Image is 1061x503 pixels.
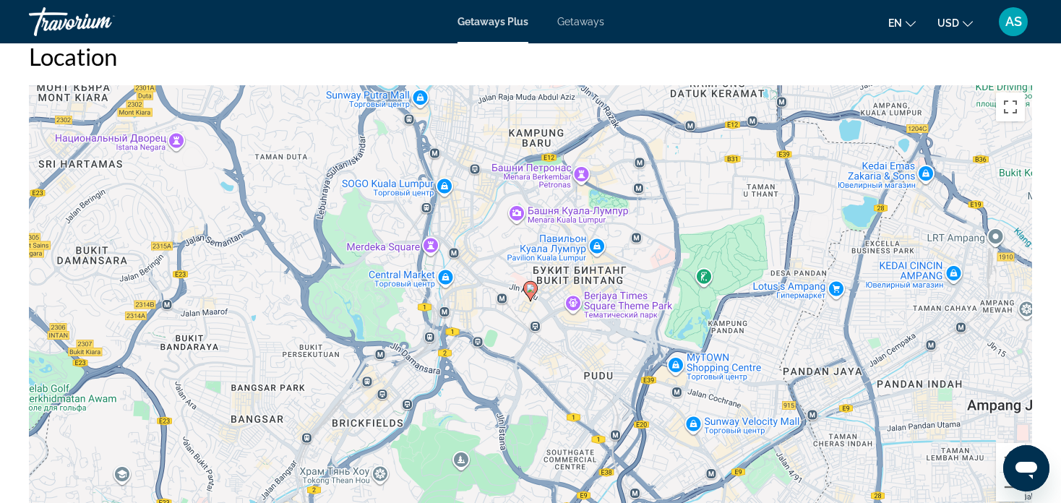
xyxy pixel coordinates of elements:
[1003,445,1049,491] iframe: Кнопка запуска окна обмена сообщениями
[996,443,1025,472] button: Увеличить
[888,12,916,33] button: Change language
[937,17,959,29] span: USD
[937,12,973,33] button: Change currency
[888,17,902,29] span: en
[1005,14,1022,29] span: AS
[458,16,528,27] a: Getaways Plus
[996,473,1025,502] button: Уменьшить
[29,42,1032,71] h2: Location
[557,16,604,27] a: Getaways
[996,93,1025,121] button: Включить полноэкранный режим
[995,7,1032,37] button: User Menu
[29,3,173,40] a: Travorium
